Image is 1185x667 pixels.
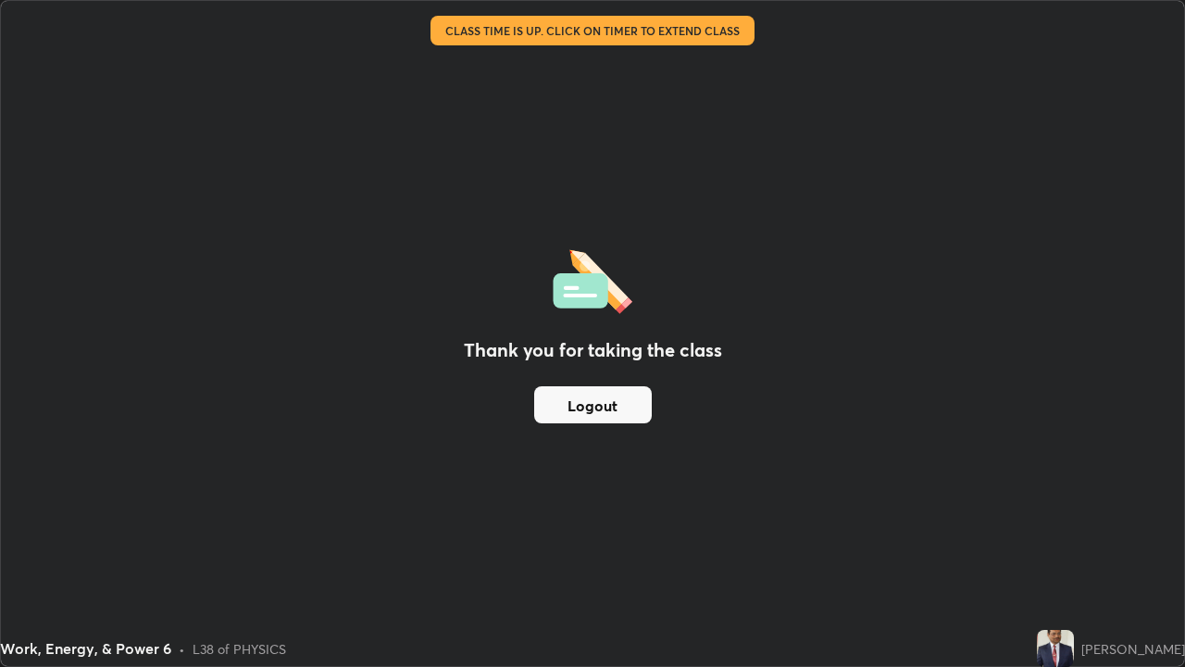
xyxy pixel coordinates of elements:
[193,639,286,659] div: L38 of PHYSICS
[464,336,722,364] h2: Thank you for taking the class
[534,386,652,423] button: Logout
[553,244,632,314] img: offlineFeedback.1438e8b3.svg
[179,639,185,659] div: •
[1037,630,1074,667] img: 9bdbc966e13c4c759748ff356524ac4f.jpg
[1081,639,1185,659] div: [PERSON_NAME]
